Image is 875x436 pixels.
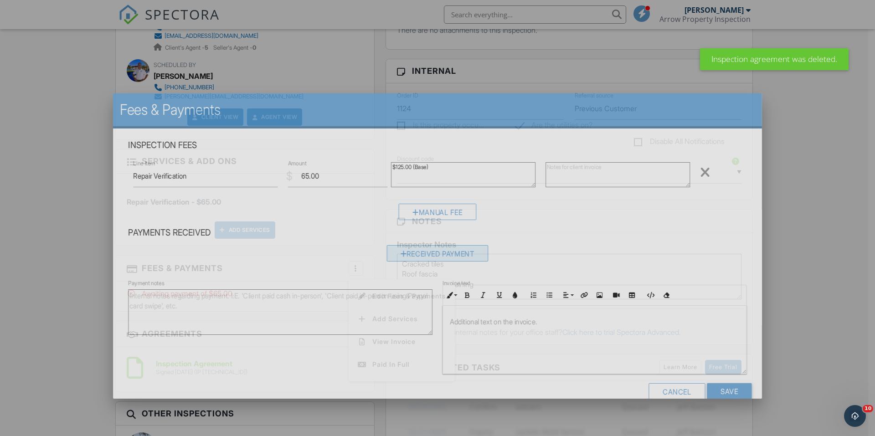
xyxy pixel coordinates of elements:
button: Inline Style [443,286,459,303]
h4: Inspection Fees [128,139,746,151]
button: Insert Video [608,286,624,303]
button: Clear Formatting [658,286,674,303]
button: Unordered List [541,286,557,303]
label: Line Item [134,159,155,168]
button: Colors [507,286,523,303]
button: Code View [642,286,658,303]
button: Bold (Ctrl+B) [459,286,475,303]
a: Manual Fee [399,210,476,219]
input: Save [707,383,751,399]
h2: Fees & Payments [120,101,755,119]
button: Insert Table [624,286,640,303]
label: Invoice text [443,279,470,287]
button: Ordered List [525,286,541,303]
button: Underline (Ctrl+U) [491,286,507,303]
button: Align [560,286,576,303]
a: Received Payment [387,251,489,260]
label: Payment notes [128,279,164,287]
span: 10 [863,405,873,412]
iframe: Intercom live chat [844,405,866,427]
div: Manual Fee [399,203,476,220]
textarea: $125.00 (Base) [391,162,535,187]
button: Insert Image (Ctrl+P) [592,286,607,303]
div: Inspection agreement was deleted. [700,48,849,70]
button: Insert Link (Ctrl+K) [576,286,592,303]
div: $ [286,168,293,184]
div: Received Payment [387,245,489,261]
label: Amount [288,159,307,168]
h4: Payments Received [128,226,746,238]
div: Cancel [649,383,705,399]
button: Italic (Ctrl+I) [475,286,491,303]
